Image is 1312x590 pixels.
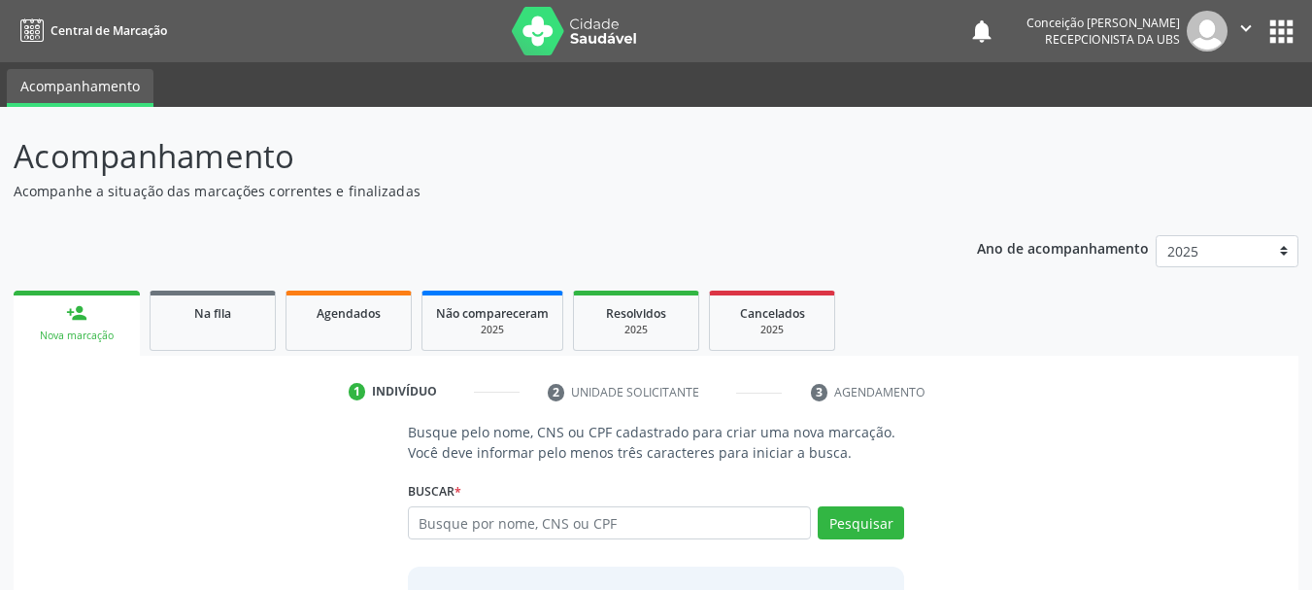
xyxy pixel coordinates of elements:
div: 2025 [723,323,821,337]
i:  [1235,17,1257,39]
button:  [1228,11,1264,52]
p: Acompanhamento [14,132,913,181]
span: Recepcionista da UBS [1045,31,1180,48]
input: Busque por nome, CNS ou CPF [408,506,812,539]
div: Conceição [PERSON_NAME] [1026,15,1180,31]
div: 2025 [588,323,685,337]
button: apps [1264,15,1298,49]
button: Pesquisar [818,506,904,539]
div: Indivíduo [372,383,437,400]
p: Busque pelo nome, CNS ou CPF cadastrado para criar uma nova marcação. Você deve informar pelo men... [408,422,905,463]
span: Na fila [194,305,231,322]
span: Agendados [317,305,381,322]
label: Buscar [408,476,461,506]
div: 2025 [436,323,549,337]
span: Não compareceram [436,305,549,322]
span: Resolvidos [606,305,666,322]
p: Ano de acompanhamento [977,235,1149,260]
button: notifications [968,17,995,45]
img: img [1187,11,1228,52]
a: Central de Marcação [14,15,167,47]
p: Acompanhe a situação das marcações correntes e finalizadas [14,181,913,201]
a: Acompanhamento [7,69,153,107]
div: Nova marcação [27,329,126,343]
span: Central de Marcação [50,22,167,39]
span: Cancelados [740,305,805,322]
div: 1 [349,383,366,400]
div: person_add [66,302,87,324]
